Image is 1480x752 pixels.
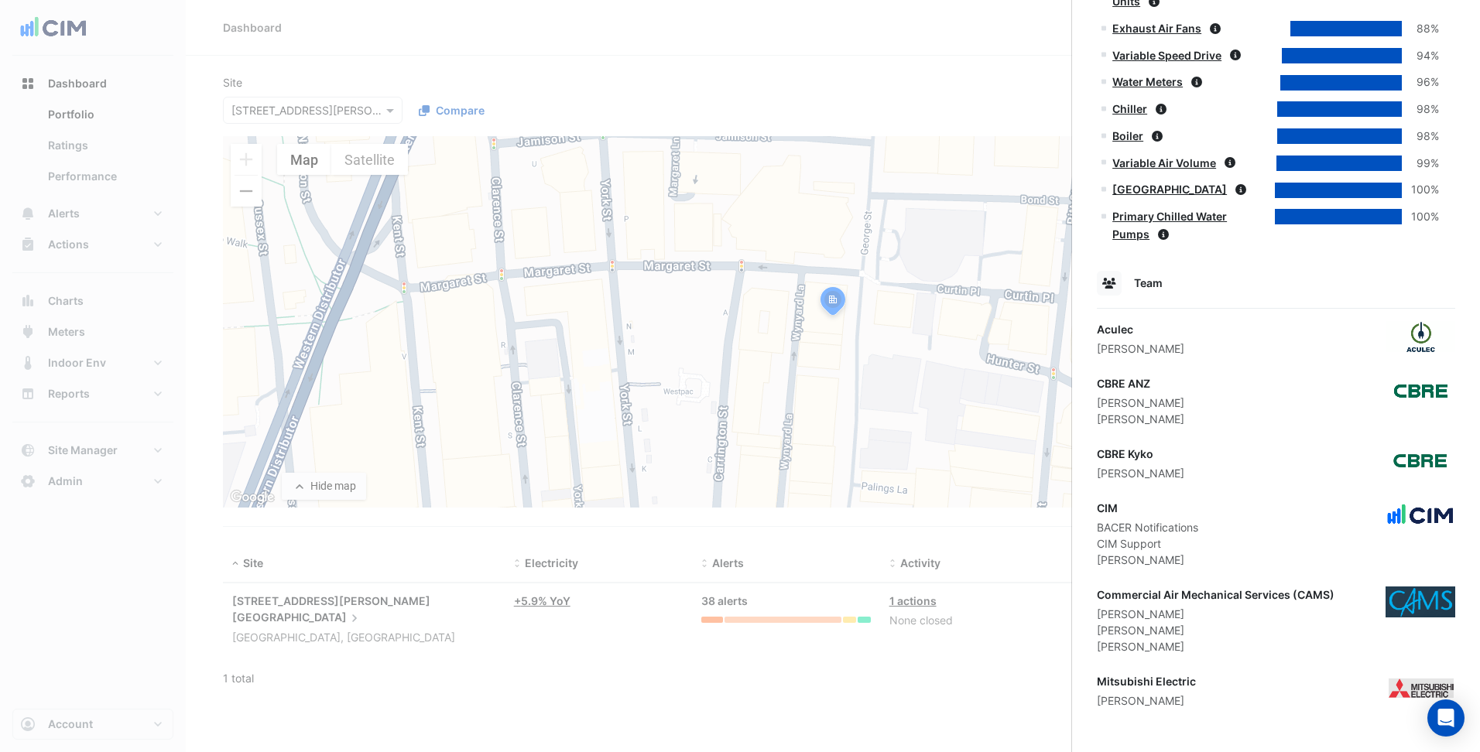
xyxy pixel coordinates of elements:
[1112,49,1221,62] a: Variable Speed Drive
[1402,155,1439,173] div: 99%
[1112,210,1227,241] a: Primary Chilled Water Pumps
[1097,586,1334,603] div: Commercial Air Mechanical Services (CAMS)
[1097,321,1184,337] div: Aculec
[1402,47,1439,65] div: 94%
[1386,446,1455,477] img: CBRE Kyko
[1112,75,1183,88] a: Water Meters
[1402,208,1439,226] div: 100%
[1097,465,1184,481] div: [PERSON_NAME]
[1112,183,1227,196] a: [GEOGRAPHIC_DATA]
[1386,673,1455,704] img: Mitsubishi Electric
[1097,340,1184,357] div: [PERSON_NAME]
[1402,73,1439,91] div: 96%
[1097,638,1334,655] div: [PERSON_NAME]
[1097,375,1184,391] div: CBRE ANZ
[1386,586,1455,617] img: Commercial Air Mechanical Services (CAMS)
[1097,673,1196,689] div: Mitsubishi Electric
[1427,699,1465,737] div: Open Intercom Messenger
[1097,519,1198,535] div: BACER Notifications
[1112,129,1143,142] a: Boiler
[1402,20,1439,38] div: 88%
[1402,101,1439,118] div: 98%
[1097,395,1184,411] div: [PERSON_NAME]
[1112,102,1147,115] a: Chiller
[1386,321,1455,352] img: Aculec
[1097,606,1334,622] div: [PERSON_NAME]
[1134,276,1163,289] span: Team
[1402,181,1439,199] div: 100%
[1097,535,1198,552] div: CIM Support
[1112,22,1201,35] a: Exhaust Air Fans
[1112,156,1216,169] a: Variable Air Volume
[1097,692,1196,709] div: [PERSON_NAME]
[1402,128,1439,145] div: 98%
[1097,500,1198,516] div: CIM
[1097,411,1184,427] div: [PERSON_NAME]
[1097,552,1198,568] div: [PERSON_NAME]
[1097,446,1184,462] div: CBRE Kyko
[1386,500,1455,531] img: CIM
[1097,622,1334,638] div: [PERSON_NAME]
[1386,375,1455,406] img: CBRE ANZ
